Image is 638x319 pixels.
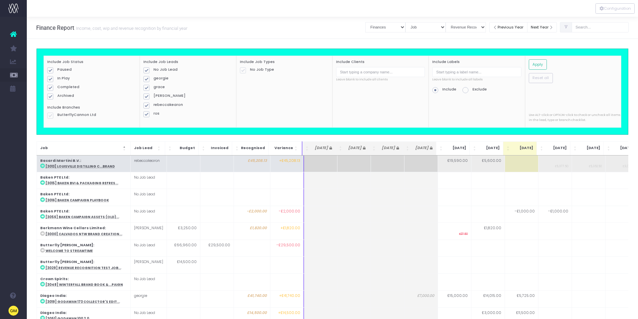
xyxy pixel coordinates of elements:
span: -£2,000.00 [279,209,300,214]
label: Exclude [462,87,487,92]
td: rebeccakearon [130,155,167,172]
td: £29,500.00 [200,240,234,256]
td: georgie [130,291,167,307]
span: Recognised: Activate to sort [236,145,240,152]
td: No Job Lead [130,240,167,256]
button: Next Year [527,22,557,33]
span: +£41,740.00 [279,293,300,299]
label: Archived [47,93,136,99]
label: rebeccakearon [143,102,232,108]
p: Leave blank to include all clients [336,77,425,82]
span: Jan 26: Activate to sort [607,145,611,152]
button: Configuration [595,3,635,14]
span: [DATE] [478,145,500,151]
td: : [37,223,130,240]
span: Jul 25 <i class="fa fa-lock"></i>: Activate to sort [406,145,410,152]
span: -£29,500.00 [276,243,300,248]
span: Invoiced: Activate to sort [202,145,206,152]
span: Nov 25: Activate to sort [540,145,544,152]
label: Include Job Status [47,59,83,65]
td: £45,208.13 [234,155,270,172]
td: : [37,155,130,172]
td: [PERSON_NAME] [130,223,167,240]
abbr: [3013] Louisville Distilling Co NTW Brand [46,164,115,169]
td: : [37,257,130,273]
label: ButterflyCannon Ltd [47,112,136,118]
td: No Job Lead [130,189,167,206]
abbr: Welcome to Streamtime [46,249,93,253]
span: Budget: Activate to sort [169,145,173,152]
td: £1,820.00 [471,223,505,240]
td: £1,820.00 [234,223,270,240]
td: : [37,273,130,290]
span: May 25 <i class="fa fa-lock"></i>: Activate to sort [339,145,343,152]
td: No Job Lead [130,206,167,222]
strong: Butterfly [PERSON_NAME] [40,243,93,248]
label: Completed [47,84,136,90]
td: -£2,000.00 [234,206,270,222]
label: [PERSON_NAME] [143,93,232,99]
abbr: [3019] Godawan 173 Collector's Edition [46,300,120,304]
span: Variance: Activate to sort [295,145,299,152]
td: £41,740.00 [234,291,270,307]
small: Income, cost, wip and revenue recognition by financial year [74,24,187,31]
span: Recognised [241,145,265,151]
p: Leave blank to include all labels [432,77,521,82]
td: : [37,291,130,307]
strong: Diageo India [40,293,66,298]
td: : [37,189,130,206]
span: [DATE] [445,145,466,151]
abbr: [3015] Baken BVI & Packaging Refresh [46,181,118,185]
span: Job Lead [134,145,156,151]
button: Apply [529,59,547,70]
span: [DATE] [411,145,433,151]
strong: Butterfly [PERSON_NAME] [40,259,93,264]
span: Job Lead: Activate to sort [157,145,162,152]
abbr: [3048] Winterfall Brand Book & Campaign [46,282,123,287]
label: Include Labels [432,59,460,65]
small: £3,058.13 [623,163,635,168]
label: grace [143,84,232,90]
td: £5,725.00 [505,291,538,307]
td: £15,000.00 [438,291,471,307]
span: Budget [174,145,195,151]
label: ros [143,111,232,116]
span: Aug 25: Activate to sort [440,145,444,152]
td: £66,960.00 [167,240,200,256]
div: Vertical button group [595,3,635,14]
td: £19,590.00 [438,155,471,172]
img: images/default_profile_image.png [8,306,18,316]
span: Dec 25: Activate to sort [574,145,578,152]
input: Search... [572,22,629,33]
span: +£1,820.00 [280,226,300,231]
button: Previous Year [489,22,527,33]
label: Include Job Types [240,59,275,65]
span: [DATE] [512,145,533,151]
td: -£1,000.00 [505,206,538,222]
td: : [37,172,130,189]
abbr: [3000] Calvados NTW Brand Creation [46,232,122,236]
label: Include Job Leads [143,59,178,65]
label: In Play [47,76,136,81]
input: Start typing a label name... [432,67,521,77]
abbr: [3029] Revenue Recognition Test Job [46,266,121,270]
h3: Finance Report [36,24,187,31]
strong: Bacardi Martini B.V. [40,158,80,163]
strong: Diageo India [40,310,66,315]
span: [DATE] [311,145,332,151]
strong: Baken PTE Ltd [40,192,68,197]
abbr: [3016] Baken Campaign Playbook [46,198,109,202]
td: -£1,000.00 [538,206,572,222]
label: Include [432,87,456,92]
input: Start typing a company name... [336,67,425,77]
td: [PERSON_NAME] [130,257,167,273]
label: georgie [143,76,232,81]
td: : [37,206,130,222]
span: +£14,500.00 [278,310,300,316]
strong: Baken PTE Ltd [40,175,68,180]
span: [DATE] [579,145,600,151]
label: Include Branches [47,105,80,110]
span: Invoiced [207,145,229,151]
td: £14,015.00 [471,291,505,307]
span: Apr 25 <i class="fa fa-lock"></i>: Activate to sort [306,145,310,152]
